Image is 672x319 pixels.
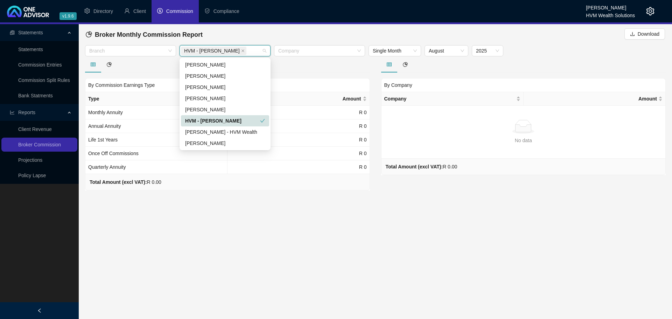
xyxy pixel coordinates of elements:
[10,30,15,35] span: reconciliation
[90,179,147,185] b: Total Amount (excl VAT):
[88,123,121,129] span: Annual Annuity
[124,8,130,14] span: user
[181,59,269,70] div: Wesley Bowman
[227,133,370,147] td: R 0
[91,62,96,67] span: table
[88,164,126,170] span: Quarterly Annuity
[230,95,361,103] span: Amount
[403,62,408,67] span: pie-chart
[185,72,265,80] div: [PERSON_NAME]
[181,126,269,138] div: Bronwyn Desplace - HVM Wealth
[586,9,635,17] div: HVM Wealth Solutions
[18,173,46,178] a: Policy Lapse
[18,62,62,68] a: Commission Entries
[227,147,370,160] td: R 0
[95,31,203,38] span: Broker Monthly Commission Report
[85,92,227,106] th: Type
[181,47,246,55] span: HVM - Wesley Bowman
[90,178,161,186] div: R 0.00
[18,47,43,52] a: Statements
[157,8,163,14] span: dollar
[184,47,240,55] span: HVM - [PERSON_NAME]
[18,142,61,147] a: Broker Commission
[624,28,665,40] button: Download
[185,83,265,91] div: [PERSON_NAME]
[386,164,443,169] b: Total Amount (excl VAT):
[429,46,464,56] span: August
[166,8,193,14] span: Commission
[524,92,666,106] th: Amount
[7,6,49,17] img: 2df55531c6924b55f21c4cf5d4484680-logo-light.svg
[204,8,210,14] span: safety
[227,119,370,133] td: R 0
[18,157,42,163] a: Projections
[181,70,269,82] div: Cheryl-Anne Chislett
[181,115,269,126] div: HVM - Wesley Bowman
[59,12,77,20] span: v1.9.6
[133,8,146,14] span: Client
[373,46,417,56] span: Single Month
[227,106,370,119] td: R 0
[10,110,15,115] span: line-chart
[37,308,42,313] span: left
[387,137,660,144] div: No data
[93,8,113,14] span: Directory
[381,78,666,92] div: By Company
[630,32,635,36] span: download
[84,8,90,14] span: setting
[476,46,499,56] span: 2025
[86,31,92,37] span: pie-chart
[85,78,370,92] div: By Commission Earnings Type
[227,92,370,106] th: Amount
[88,110,123,115] span: Monthly Annuity
[18,77,70,83] a: Commission Split Rules
[88,151,139,156] span: Once Off Commissions
[181,138,269,149] div: Darryn Purtell
[185,128,265,136] div: [PERSON_NAME] - HVM Wealth
[107,62,112,67] span: pie-chart
[181,82,269,93] div: Bronwyn Desplace
[88,95,219,103] span: Type
[586,2,635,9] div: [PERSON_NAME]
[185,61,265,69] div: [PERSON_NAME]
[18,110,35,115] span: Reports
[384,95,515,103] span: Company
[185,117,260,125] div: HVM - [PERSON_NAME]
[181,93,269,104] div: Chanel Francis
[381,92,524,106] th: Company
[526,95,657,103] span: Amount
[18,126,52,132] a: Client Revenue
[646,7,654,15] span: setting
[386,163,457,171] div: R 0.00
[241,49,245,53] span: close
[260,118,265,123] span: check
[181,104,269,115] div: Dalton Hartley
[387,62,392,67] span: table
[213,8,239,14] span: Compliance
[638,30,659,38] span: Download
[227,160,370,174] td: R 0
[185,139,265,147] div: [PERSON_NAME]
[88,137,118,143] span: Life 1st Years
[18,93,53,98] a: Bank Statments
[185,95,265,102] div: [PERSON_NAME]
[18,30,43,35] span: Statements
[185,106,265,113] div: [PERSON_NAME]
